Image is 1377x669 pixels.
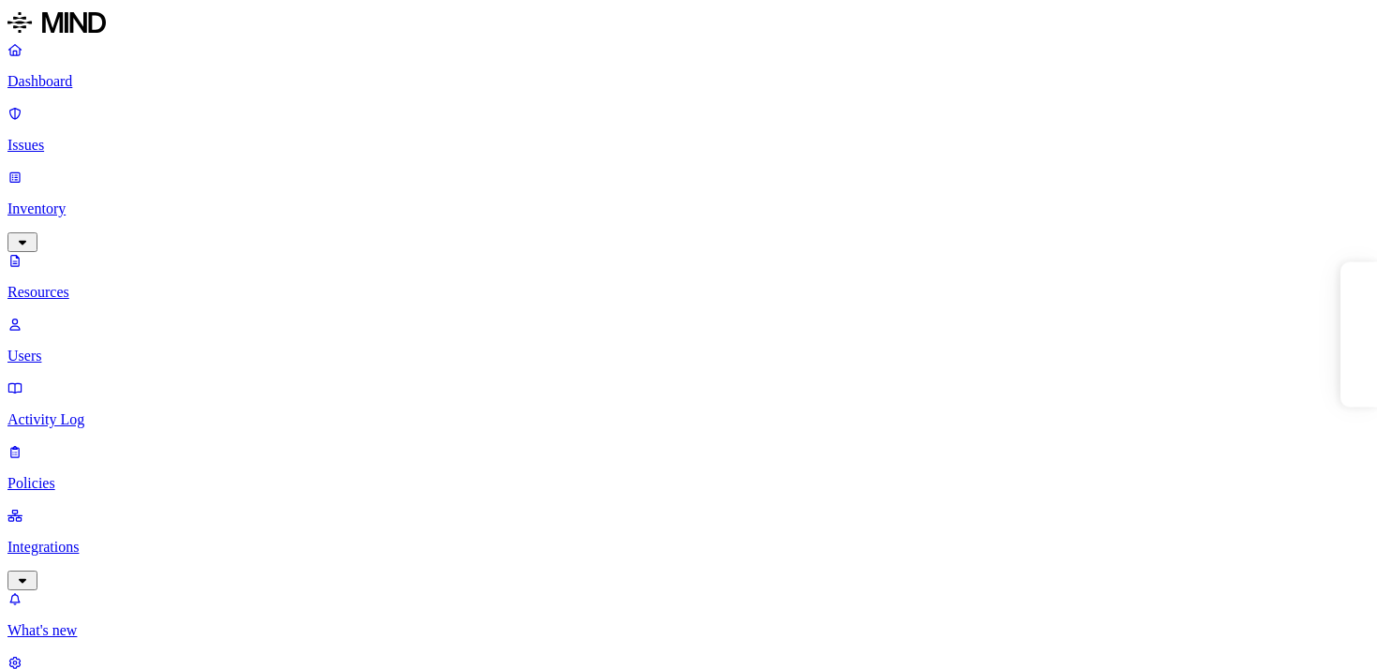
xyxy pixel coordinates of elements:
p: Users [7,348,1370,364]
p: Inventory [7,201,1370,217]
p: Resources [7,284,1370,301]
a: Issues [7,105,1370,154]
a: Dashboard [7,41,1370,90]
a: Inventory [7,169,1370,249]
img: MIND [7,7,106,37]
a: Activity Log [7,379,1370,428]
p: What's new [7,622,1370,639]
a: Policies [7,443,1370,492]
p: Dashboard [7,73,1370,90]
a: Users [7,316,1370,364]
a: MIND [7,7,1370,41]
a: Integrations [7,507,1370,587]
a: Resources [7,252,1370,301]
p: Policies [7,475,1370,492]
p: Issues [7,137,1370,154]
p: Activity Log [7,411,1370,428]
a: What's new [7,590,1370,639]
p: Integrations [7,539,1370,556]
